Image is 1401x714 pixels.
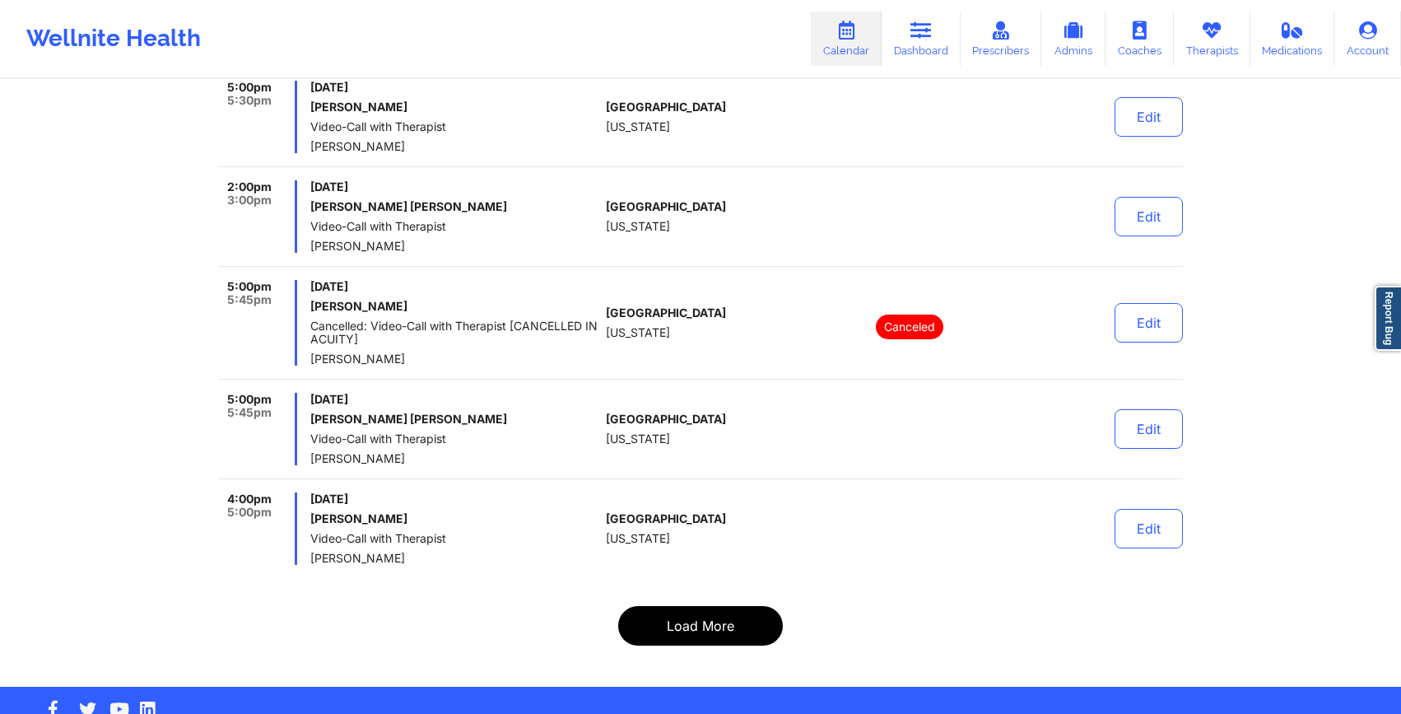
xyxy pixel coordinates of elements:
[606,432,670,446] span: [US_STATE]
[606,200,726,213] span: [GEOGRAPHIC_DATA]
[310,432,599,446] span: Video-Call with Therapist
[606,532,670,545] span: [US_STATE]
[310,140,599,153] span: [PERSON_NAME]
[227,406,272,419] span: 5:45pm
[310,200,599,213] h6: [PERSON_NAME] [PERSON_NAME]
[310,352,599,366] span: [PERSON_NAME]
[227,293,272,306] span: 5:45pm
[310,120,599,133] span: Video-Call with Therapist
[1250,12,1335,66] a: Medications
[310,492,599,506] span: [DATE]
[1334,12,1401,66] a: Account
[882,12,961,66] a: Dashboard
[310,220,599,233] span: Video-Call with Therapist
[606,413,726,426] span: [GEOGRAPHIC_DATA]
[1375,286,1401,351] a: Report Bug
[606,220,670,233] span: [US_STATE]
[310,532,599,545] span: Video-Call with Therapist
[1041,12,1105,66] a: Admins
[1115,409,1183,449] button: Edit
[1115,303,1183,343] button: Edit
[227,506,272,519] span: 5:00pm
[227,94,272,107] span: 5:30pm
[227,492,272,506] span: 4:00pm
[227,180,272,194] span: 2:00pm
[310,413,599,426] h6: [PERSON_NAME] [PERSON_NAME]
[310,180,599,194] span: [DATE]
[1115,197,1183,236] button: Edit
[310,512,599,525] h6: [PERSON_NAME]
[606,512,726,525] span: [GEOGRAPHIC_DATA]
[606,326,670,339] span: [US_STATE]
[618,606,783,646] button: Load More
[310,240,599,253] span: [PERSON_NAME]
[310,300,599,313] h6: [PERSON_NAME]
[310,552,599,565] span: [PERSON_NAME]
[606,120,670,133] span: [US_STATE]
[227,393,272,406] span: 5:00pm
[876,315,943,339] p: Canceled
[227,194,272,207] span: 3:00pm
[310,320,599,346] span: Cancelled: Video-Call with Therapist [CANCELLED IN ACUITY]
[310,280,599,293] span: [DATE]
[1115,97,1183,137] button: Edit
[961,12,1042,66] a: Prescribers
[310,81,599,94] span: [DATE]
[227,280,272,293] span: 5:00pm
[1115,509,1183,548] button: Edit
[606,100,726,114] span: [GEOGRAPHIC_DATA]
[310,452,599,465] span: [PERSON_NAME]
[310,393,599,406] span: [DATE]
[227,81,272,94] span: 5:00pm
[606,306,726,320] span: [GEOGRAPHIC_DATA]
[1174,12,1250,66] a: Therapists
[811,12,882,66] a: Calendar
[1105,12,1174,66] a: Coaches
[310,100,599,114] h6: [PERSON_NAME]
